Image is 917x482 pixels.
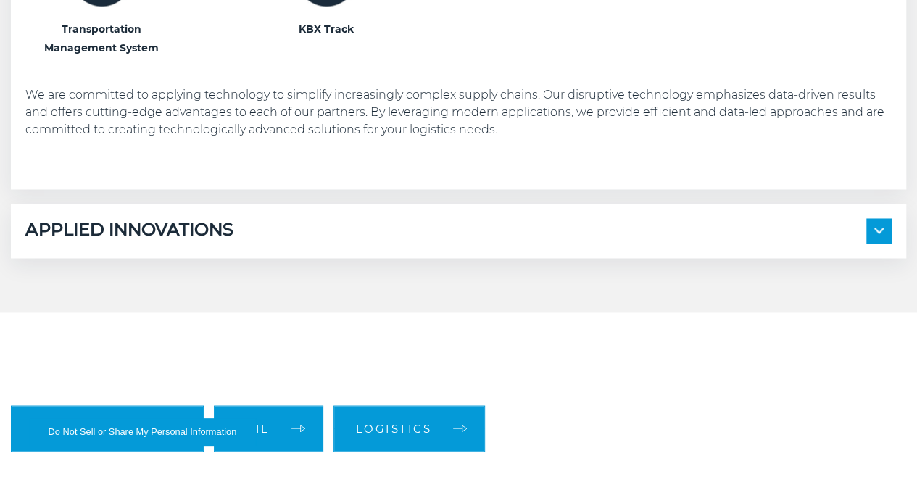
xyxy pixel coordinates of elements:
[874,228,884,233] img: arrow
[25,218,233,244] h5: APPLIED INNOVATIONS
[333,405,486,452] a: Logistics arrow arrow
[29,418,256,446] button: Do Not Sell or Share My Personal Information
[25,86,892,138] p: We are committed to applying technology to simplify increasingly complex supply chains. Our disru...
[25,20,178,57] h3: Transportation Management System
[11,405,204,452] a: International arrow arrow
[214,405,323,452] a: Rail arrow arrow
[356,423,432,433] span: Logistics
[845,412,917,482] iframe: Chat Widget
[250,20,402,38] h3: KBX Track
